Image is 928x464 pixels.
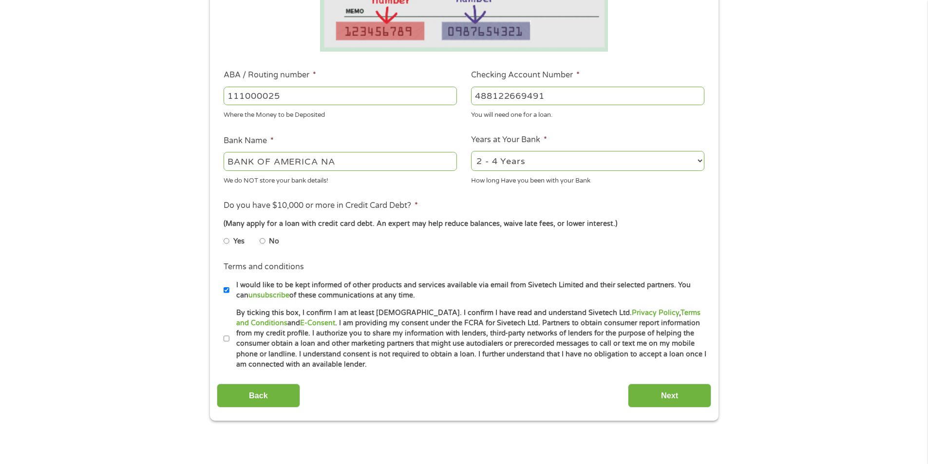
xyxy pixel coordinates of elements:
label: Bank Name [224,136,274,146]
label: No [269,236,279,247]
a: E-Consent [300,319,335,327]
label: Yes [233,236,245,247]
div: You will need one for a loan. [471,107,704,120]
input: 345634636 [471,87,704,105]
div: We do NOT store your bank details! [224,172,457,186]
label: Terms and conditions [224,262,304,272]
input: Next [628,384,711,408]
label: I would like to be kept informed of other products and services available via email from Sivetech... [229,280,707,301]
label: ABA / Routing number [224,70,316,80]
label: Years at Your Bank [471,135,547,145]
a: Privacy Policy [632,309,679,317]
a: Terms and Conditions [236,309,701,327]
input: Back [217,384,300,408]
label: Checking Account Number [471,70,580,80]
div: Where the Money to be Deposited [224,107,457,120]
div: How long Have you been with your Bank [471,172,704,186]
a: unsubscribe [248,291,289,299]
input: 263177916 [224,87,457,105]
label: Do you have $10,000 or more in Credit Card Debt? [224,201,418,211]
div: (Many apply for a loan with credit card debt. An expert may help reduce balances, waive late fees... [224,219,704,229]
label: By ticking this box, I confirm I am at least [DEMOGRAPHIC_DATA]. I confirm I have read and unders... [229,308,707,370]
